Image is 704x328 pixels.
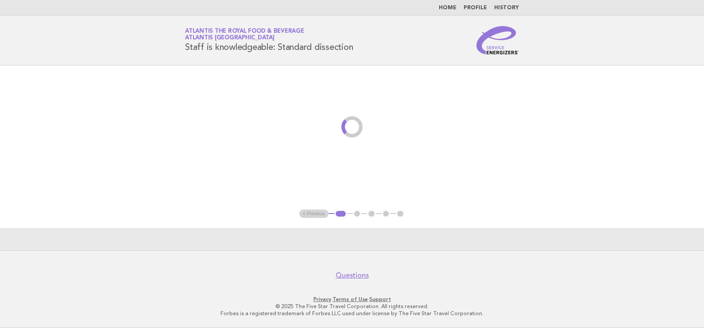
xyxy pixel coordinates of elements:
h1: Staff is knowledgeable: Standard dissection [185,29,353,52]
p: Forbes is a registered trademark of Forbes LLC used under license by The Five Star Travel Corpora... [81,310,623,317]
a: Questions [336,271,369,280]
a: Profile [464,5,487,11]
a: Home [439,5,456,11]
a: History [494,5,519,11]
p: © 2025 The Five Star Travel Corporation. All rights reserved. [81,303,623,310]
img: Service Energizers [476,26,519,54]
p: · · [81,296,623,303]
a: Support [369,296,391,302]
a: Privacy [313,296,331,302]
a: Terms of Use [333,296,368,302]
a: Atlantis the Royal Food & BeverageAtlantis [GEOGRAPHIC_DATA] [185,28,304,41]
span: Atlantis [GEOGRAPHIC_DATA] [185,35,275,41]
